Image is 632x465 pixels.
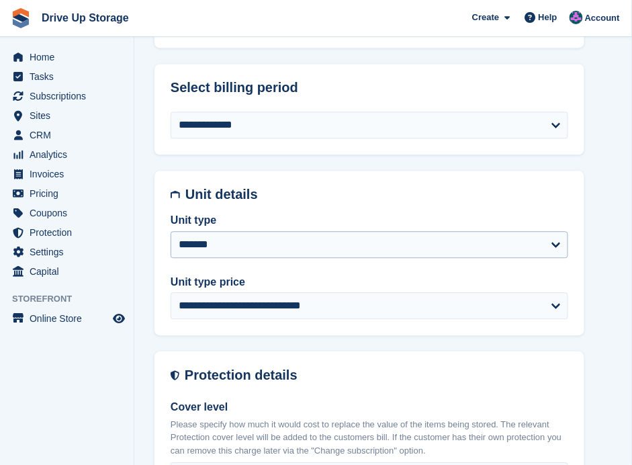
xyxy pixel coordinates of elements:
span: Invoices [30,165,110,183]
span: Settings [30,243,110,261]
a: menu [7,243,127,261]
span: Tasks [30,67,110,86]
h2: Protection details [185,368,568,383]
img: unit-details-icon-595b0c5c156355b767ba7b61e002efae458ec76ed5ec05730b8e856ff9ea34a9.svg [171,187,180,202]
a: menu [7,223,127,242]
a: menu [7,67,127,86]
label: Cover level [171,399,568,415]
a: Preview store [111,310,127,327]
a: menu [7,106,127,125]
span: Pricing [30,184,110,203]
img: Andy [570,11,583,24]
span: Help [539,11,557,24]
p: Please specify how much it would cost to replace the value of the items being stored. The relevan... [171,418,568,458]
a: menu [7,48,127,67]
span: Subscriptions [30,87,110,105]
span: CRM [30,126,110,144]
a: menu [7,184,127,203]
img: stora-icon-8386f47178a22dfd0bd8f6a31ec36ba5ce8667c1dd55bd0f319d3a0aa187defe.svg [11,8,31,28]
h2: Unit details [185,187,568,202]
span: Create [472,11,499,24]
span: Protection [30,223,110,242]
span: Sites [30,106,110,125]
img: insurance-details-icon-731ffda60807649b61249b889ba3c5e2b5c27d34e2e1fb37a309f0fde93ff34a.svg [171,368,179,383]
label: Unit type price [171,274,568,290]
a: menu [7,165,127,183]
span: Home [30,48,110,67]
span: Analytics [30,145,110,164]
span: Online Store [30,309,110,328]
a: menu [7,204,127,222]
a: menu [7,87,127,105]
h2: Select billing period [171,80,568,95]
span: Storefront [12,292,134,306]
a: menu [7,262,127,281]
a: Drive Up Storage [36,7,134,29]
span: Capital [30,262,110,281]
span: Coupons [30,204,110,222]
a: menu [7,309,127,328]
span: Account [585,11,620,25]
a: menu [7,145,127,164]
a: menu [7,126,127,144]
label: Unit type [171,212,568,228]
